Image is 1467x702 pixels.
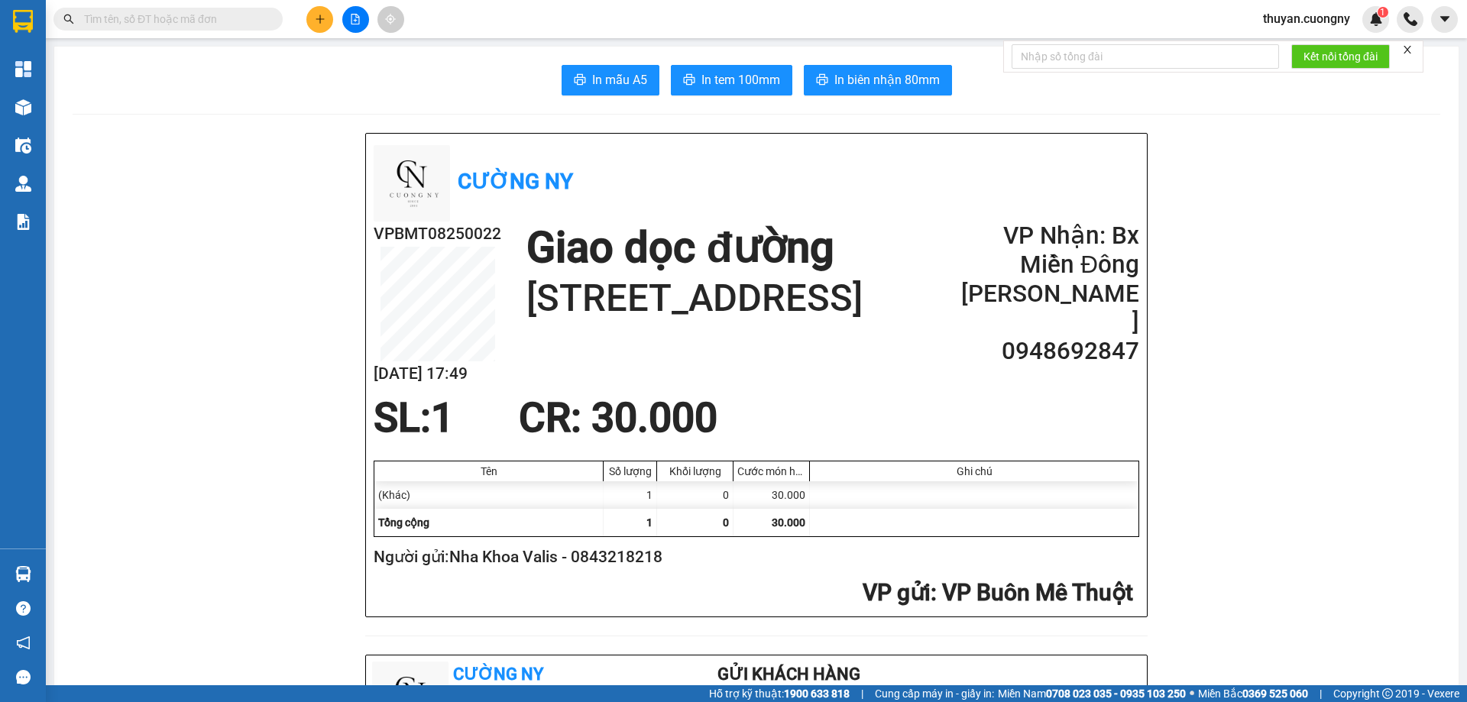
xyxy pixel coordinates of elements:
b: Gửi khách hàng [717,665,860,684]
h2: VP Nhận: Bx Miền Đông [956,222,1139,280]
span: 1 [1380,7,1385,18]
img: warehouse-icon [15,137,31,154]
span: 1 [646,516,653,529]
span: | [861,685,863,702]
div: Cước món hàng [737,465,805,477]
h2: [PERSON_NAME] [956,280,1139,338]
h2: : VP Buôn Mê Thuột [374,577,1133,609]
span: message [16,670,31,684]
div: Tên [378,465,599,477]
img: solution-icon [15,214,31,230]
span: 30.000 [772,516,805,529]
div: 0 [657,481,733,509]
div: 30.000 [733,481,810,509]
button: printerIn tem 100mm [671,65,792,95]
span: thuyan.cuongny [1251,9,1362,28]
span: copyright [1382,688,1393,699]
div: Ghi chú [814,465,1135,477]
span: plus [315,14,325,24]
img: dashboard-icon [15,61,31,77]
strong: 1900 633 818 [784,687,850,700]
img: phone-icon [1404,12,1417,26]
h1: [STREET_ADDRESS] [526,274,863,323]
div: Số lượng [607,465,653,477]
span: aim [385,14,396,24]
div: Khối lượng [661,465,729,477]
span: notification [16,636,31,650]
img: icon-new-feature [1369,12,1383,26]
span: file-add [350,14,361,24]
span: | [1320,685,1322,702]
div: (Khác) [374,481,604,509]
div: 1 [604,481,657,509]
span: In biên nhận 80mm [834,70,940,89]
span: Miền Nam [998,685,1186,702]
span: In mẫu A5 [592,70,647,89]
span: Hỗ trợ kỹ thuật: [709,685,850,702]
button: file-add [342,6,369,33]
img: logo.jpg [374,145,450,222]
span: Cung cấp máy in - giấy in: [875,685,994,702]
span: In tem 100mm [701,70,780,89]
span: ⚪️ [1190,691,1194,697]
span: Tổng cộng [378,516,429,529]
span: 0 [723,516,729,529]
span: 1 [431,394,454,442]
span: search [63,14,74,24]
sup: 1 [1378,7,1388,18]
h2: VPBMT08250022 [374,222,501,247]
img: warehouse-icon [15,99,31,115]
strong: 0369 525 060 [1242,687,1308,700]
span: Kết nối tổng đài [1303,48,1378,65]
span: SL: [374,394,431,442]
button: printerIn mẫu A5 [562,65,659,95]
b: Cường Ny [453,665,543,684]
span: printer [574,73,586,88]
span: printer [816,73,828,88]
span: CR : 30.000 [519,394,717,442]
b: Cường Ny [458,169,573,194]
input: Tìm tên, số ĐT hoặc mã đơn [84,11,264,27]
span: question-circle [16,601,31,616]
input: Nhập số tổng đài [1012,44,1279,69]
button: caret-down [1431,6,1458,33]
img: warehouse-icon [15,176,31,192]
button: plus [306,6,333,33]
span: close [1402,44,1413,55]
h1: Giao dọc đường [526,222,863,274]
h2: Người gửi: Nha Khoa Valis - 0843218218 [374,545,1133,570]
button: aim [377,6,404,33]
span: caret-down [1438,12,1452,26]
span: printer [683,73,695,88]
button: Kết nối tổng đài [1291,44,1390,69]
img: logo-vxr [13,10,33,33]
span: VP gửi [863,579,931,606]
strong: 0708 023 035 - 0935 103 250 [1046,687,1186,700]
img: warehouse-icon [15,566,31,582]
span: Miền Bắc [1198,685,1308,702]
h2: [DATE] 17:49 [374,361,501,387]
button: printerIn biên nhận 80mm [804,65,952,95]
h2: 0948692847 [956,337,1139,366]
